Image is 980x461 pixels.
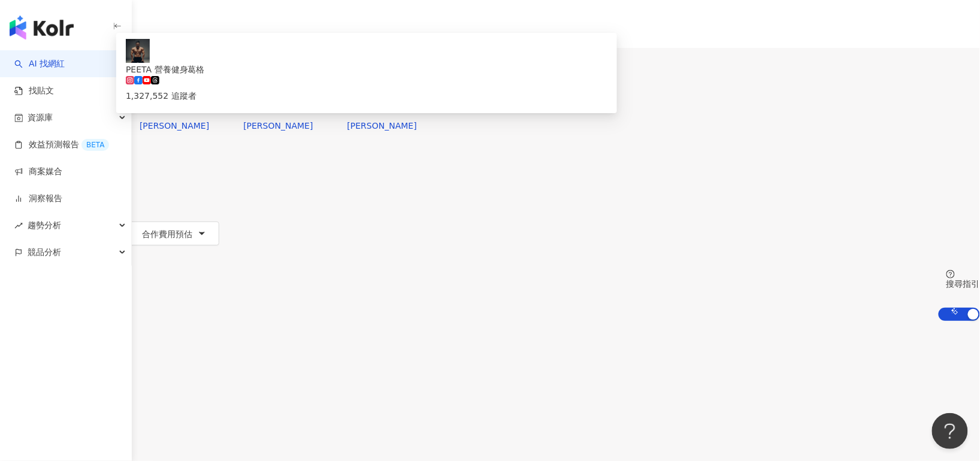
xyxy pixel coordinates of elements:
[347,121,417,131] span: [PERSON_NAME]
[946,270,955,278] span: question-circle
[127,114,222,138] button: [PERSON_NAME]
[14,58,65,70] a: searchAI 找網紅
[28,212,61,239] span: 趨勢分析
[14,222,23,230] span: rise
[946,279,980,289] div: 搜尋指引
[28,239,61,266] span: 競品分析
[243,121,313,131] span: [PERSON_NAME]
[335,114,429,138] button: [PERSON_NAME]
[10,16,74,40] img: logo
[14,193,62,205] a: 洞察報告
[140,121,209,131] span: [PERSON_NAME]
[932,413,968,449] iframe: Help Scout Beacon - Open
[28,104,53,131] span: 資源庫
[142,229,192,239] span: 合作費用預估
[129,222,219,245] button: 合作費用預估
[14,85,54,97] a: 找貼文
[14,139,109,151] a: 效益預測報告BETA
[231,114,325,138] button: [PERSON_NAME]
[14,166,62,178] a: 商案媒合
